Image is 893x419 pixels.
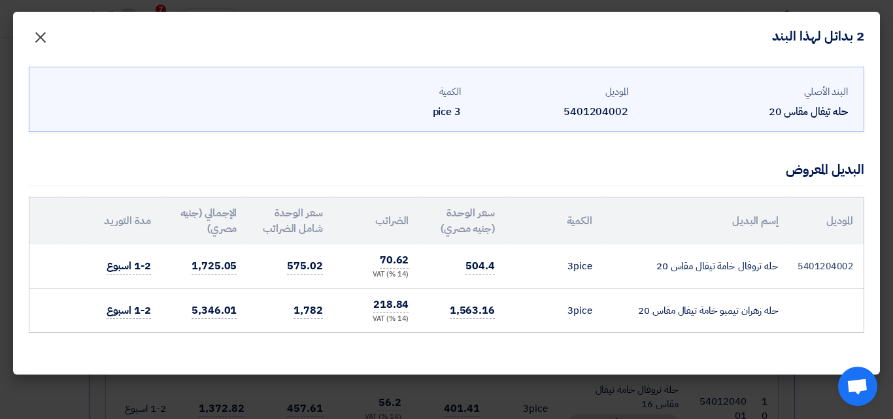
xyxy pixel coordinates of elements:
[789,244,864,288] td: 5401204002
[107,303,151,319] span: 1-2 اسبوع
[786,159,864,179] div: البديل المعروض
[639,84,848,99] div: البند الأصلي
[247,197,333,244] th: سعر الوحدة شامل الضرائب
[344,269,409,280] div: (14 %) VAT
[838,367,877,406] div: Open chat
[22,21,59,47] button: Close
[505,197,603,244] th: الكمية
[294,303,323,319] span: 1,782
[333,197,420,244] th: الضرائب
[505,244,603,288] td: pice
[192,303,237,319] span: 5,346.01
[471,84,628,99] div: الموديل
[380,252,409,269] span: 70.62
[603,197,789,244] th: إسم البديل
[304,84,461,99] div: الكمية
[471,104,628,120] div: 5401204002
[304,104,461,120] div: 3 pice
[87,197,161,244] th: مدة التوريد
[772,27,864,44] h4: 2 بدائل لهذا البند
[603,244,789,288] td: حله تروفال خامة تيفال مقاس 20
[161,197,248,244] th: الإجمالي (جنيه مصري)
[107,258,151,275] span: 1-2 اسبوع
[567,303,573,318] span: 3
[465,258,495,275] span: 504.4
[567,259,573,273] span: 3
[192,258,237,275] span: 1,725.05
[373,297,409,313] span: 218.84
[505,288,603,332] td: pice
[419,197,505,244] th: سعر الوحدة (جنيه مصري)
[639,104,848,120] div: حله تيفال مقاس 20
[33,17,48,56] span: ×
[603,288,789,332] td: حله زهران تيمبو خامة تيفال مقاس 20
[450,303,495,319] span: 1,563.16
[344,314,409,325] div: (14 %) VAT
[287,258,322,275] span: 575.02
[789,197,864,244] th: الموديل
